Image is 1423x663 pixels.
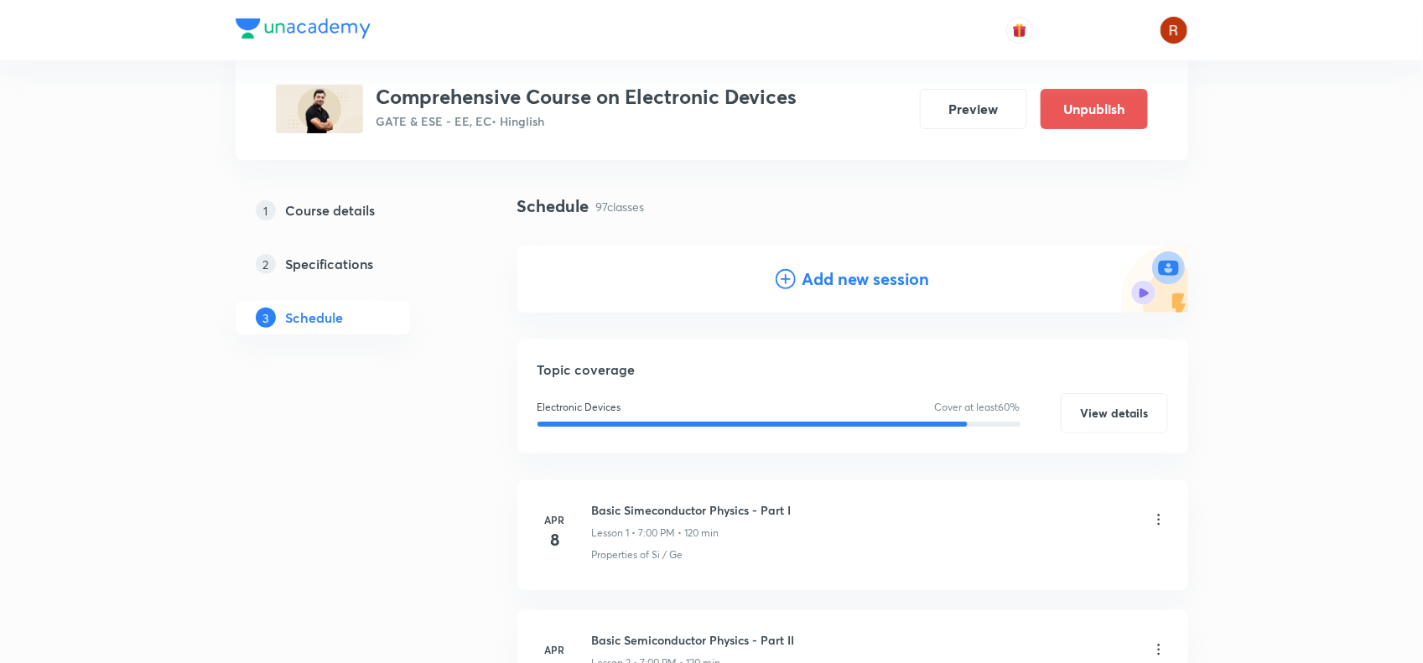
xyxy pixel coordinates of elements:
p: Properties of Si / Ge [592,547,683,562]
h6: Apr [538,512,572,527]
p: 97 classes [596,198,645,215]
p: Electronic Devices [538,400,621,415]
img: Add [1121,246,1188,313]
p: Lesson 1 • 7:00 PM • 120 min [592,526,719,541]
h3: Comprehensive Course on Electronic Devices [377,85,797,109]
p: 3 [256,308,276,328]
h6: Basic Simeconductor Physics - Part I [592,501,792,519]
h5: Schedule [286,308,344,328]
button: Unpublish [1041,89,1148,129]
p: GATE & ESE - EE, EC • Hinglish [377,112,797,130]
a: Company Logo [236,18,371,43]
h6: Basic Semiconductor Physics - Part II [592,631,795,649]
img: Rupsha chowdhury [1160,16,1188,44]
h4: Schedule [517,194,589,219]
img: 98620C56-7B6B-4318-A2E1-FF294DFEB245_plus.png [276,85,363,133]
h5: Topic coverage [538,360,1168,380]
h4: Add new session [802,267,930,292]
p: Cover at least 60 % [935,400,1021,415]
button: avatar [1006,17,1033,44]
p: 1 [256,200,276,220]
h4: 8 [538,527,572,552]
h5: Specifications [286,254,374,274]
h6: Apr [538,642,572,657]
img: avatar [1012,23,1027,38]
h5: Course details [286,200,376,220]
img: Company Logo [236,18,371,39]
button: View details [1061,393,1168,433]
p: 2 [256,254,276,274]
a: 2Specifications [236,247,464,281]
a: 1Course details [236,194,464,227]
button: Preview [920,89,1027,129]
